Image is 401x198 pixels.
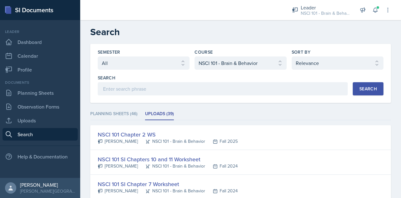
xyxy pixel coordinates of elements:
div: Help & Documentation [3,150,78,163]
div: NSCI 101 - Brain & Behavior [138,163,205,169]
div: Search [359,86,377,91]
label: Semester [98,49,120,55]
div: Fall 2024 [205,188,238,194]
div: NSCI 101 SI Chapters 10 and 11 Worksheet [98,155,238,163]
div: NSCI 101 SI Chapter 7 Worksheet [98,180,238,188]
h2: Search [90,26,391,38]
a: Observation Forms [3,100,78,113]
div: NSCI 101 Chapter 2 WS [98,130,238,139]
a: Calendar [3,50,78,62]
div: Leader [301,4,351,11]
label: Course [195,49,213,55]
div: [PERSON_NAME] [98,163,138,169]
a: Profile [3,63,78,76]
div: NSCI 101 - Brain & Behavior / Fall 2025 [301,10,351,17]
div: Fall 2025 [205,138,238,145]
div: [PERSON_NAME] [98,188,138,194]
div: NSCI 101 - Brain & Behavior [138,188,205,194]
div: [PERSON_NAME] [98,138,138,145]
li: Uploads (39) [145,108,174,120]
a: Uploads [3,114,78,127]
div: Fall 2024 [205,163,238,169]
div: [PERSON_NAME] [20,182,75,188]
div: Leader [3,29,78,35]
div: NSCI 101 - Brain & Behavior [138,138,205,145]
div: Documents [3,80,78,85]
button: Search [353,82,383,95]
label: Search [98,75,115,81]
li: Planning Sheets (46) [90,108,138,120]
a: Dashboard [3,36,78,48]
div: [PERSON_NAME][GEOGRAPHIC_DATA] [20,188,75,194]
a: Planning Sheets [3,87,78,99]
input: Enter search phrase [98,82,348,95]
label: Sort By [292,49,310,55]
a: Search [3,128,78,141]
